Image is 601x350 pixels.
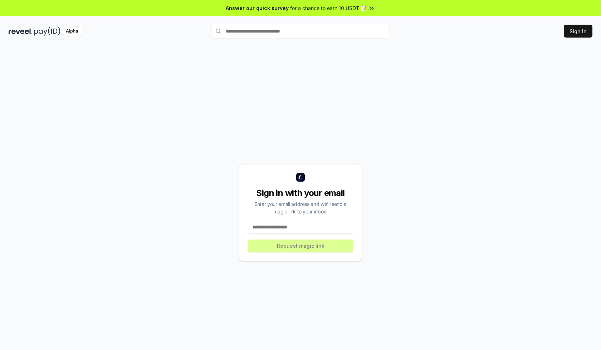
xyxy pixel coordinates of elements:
[290,4,367,12] span: for a chance to earn 10 USDT 📝
[564,25,592,38] button: Sign In
[296,173,305,182] img: logo_small
[226,4,289,12] span: Answer our quick survey
[248,200,353,215] div: Enter your email address and we’ll send a magic link to your inbox.
[34,27,60,36] img: pay_id
[248,187,353,199] div: Sign in with your email
[62,27,82,36] div: Alpha
[9,27,33,36] img: reveel_dark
